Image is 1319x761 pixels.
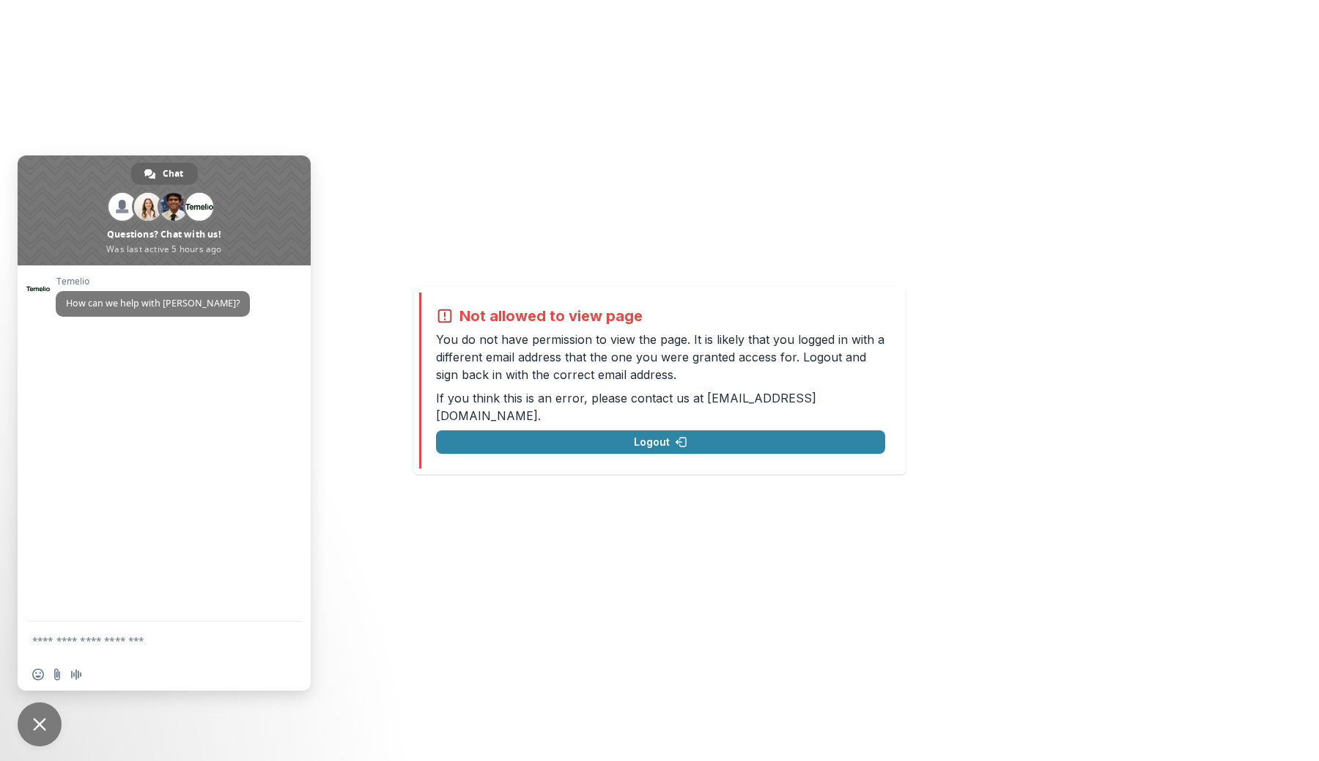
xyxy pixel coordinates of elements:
[66,297,240,309] span: How can we help with [PERSON_NAME]?
[436,389,885,424] p: If you think this is an error, please contact us at .
[436,331,885,383] p: You do not have permission to view the page. It is likely that you logged in with a different ema...
[56,276,250,287] span: Temelio
[32,634,264,647] textarea: Compose your message...
[163,163,183,185] span: Chat
[131,163,198,185] div: Chat
[18,702,62,746] div: Close chat
[32,669,44,680] span: Insert an emoji
[459,307,643,325] h2: Not allowed to view page
[70,669,82,680] span: Audio message
[51,669,63,680] span: Send a file
[436,430,885,454] button: Logout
